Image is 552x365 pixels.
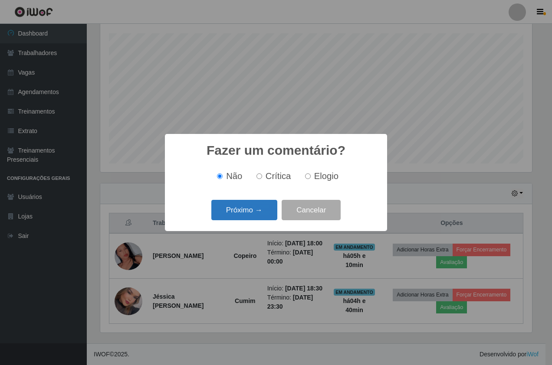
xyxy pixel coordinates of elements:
[217,173,223,179] input: Não
[314,171,338,181] span: Elogio
[211,200,277,220] button: Próximo →
[226,171,242,181] span: Não
[266,171,291,181] span: Crítica
[256,173,262,179] input: Crítica
[207,143,345,158] h2: Fazer um comentário?
[305,173,311,179] input: Elogio
[282,200,341,220] button: Cancelar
